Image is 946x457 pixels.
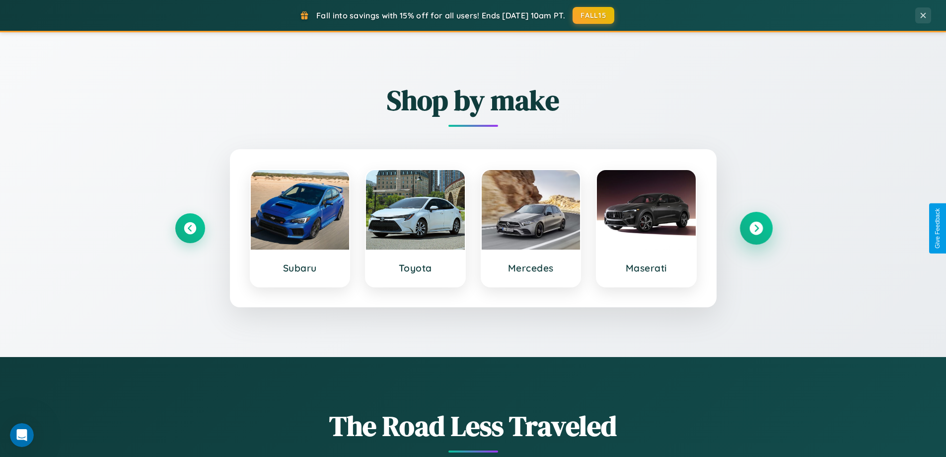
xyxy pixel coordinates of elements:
h3: Toyota [376,262,455,274]
h3: Subaru [261,262,340,274]
h1: The Road Less Traveled [175,407,771,445]
button: FALL15 [573,7,614,24]
div: Give Feedback [934,208,941,249]
h3: Mercedes [492,262,571,274]
h3: Maserati [607,262,686,274]
iframe: Intercom live chat [10,423,34,447]
span: Fall into savings with 15% off for all users! Ends [DATE] 10am PT. [316,10,565,20]
h2: Shop by make [175,81,771,119]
